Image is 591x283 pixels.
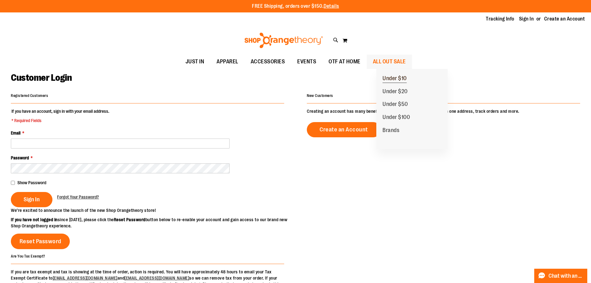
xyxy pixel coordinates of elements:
[57,194,99,200] a: Forgot Your Password?
[11,234,70,249] a: Reset Password
[307,122,381,137] a: Create an Account
[11,108,110,124] legend: If you have an account, sign in with your email address.
[217,55,238,69] span: APPAREL
[329,55,360,69] span: OTF AT HOME
[544,16,585,22] a: Create an Account
[307,94,333,98] strong: New Customers
[252,3,339,10] p: FREE Shipping, orders over $150.
[383,101,408,109] span: Under $50
[534,269,588,283] button: Chat with an Expert
[11,217,58,222] strong: If you have not logged in
[186,55,204,69] span: JUST IN
[53,276,118,281] a: [EMAIL_ADDRESS][DOMAIN_NAME]
[11,192,52,207] button: Sign In
[57,194,99,199] span: Forgot Your Password?
[11,254,45,258] strong: Are You Tax Exempt?
[486,16,514,22] a: Tracking Info
[307,108,580,114] p: Creating an account has many benefits: check out faster, keep more than one address, track orders...
[251,55,285,69] span: ACCESSORIES
[548,273,584,279] span: Chat with an Expert
[244,33,324,48] img: Shop Orangetheory
[24,196,40,203] span: Sign In
[383,75,407,83] span: Under $10
[11,94,48,98] strong: Registered Customers
[124,276,189,281] a: [EMAIL_ADDRESS][DOMAIN_NAME]
[320,126,368,133] span: Create an Account
[11,155,29,160] span: Password
[383,127,399,135] span: Brands
[17,180,46,185] span: Show Password
[324,3,339,9] a: Details
[114,217,146,222] strong: Reset Password
[11,217,296,229] p: since [DATE], please click the button below to re-enable your account and gain access to our bran...
[373,55,406,69] span: ALL OUT SALE
[11,130,20,135] span: Email
[11,72,72,83] span: Customer Login
[383,88,408,96] span: Under $20
[11,207,296,213] p: We’re excited to announce the launch of the new Shop Orangetheory store!
[383,114,410,122] span: Under $100
[11,117,109,124] span: * Required Fields
[297,55,316,69] span: EVENTS
[20,238,61,245] span: Reset Password
[519,16,534,22] a: Sign In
